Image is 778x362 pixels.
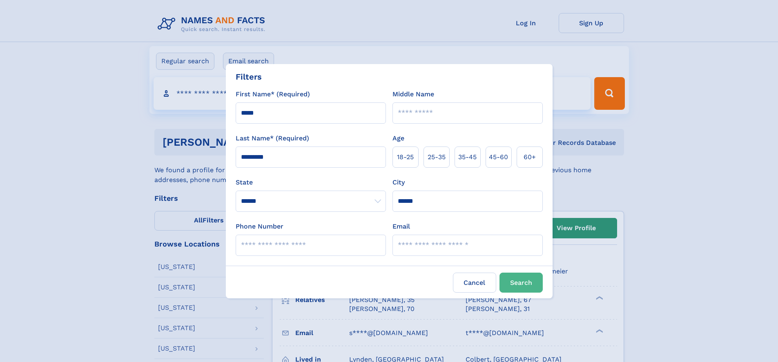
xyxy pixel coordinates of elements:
label: Phone Number [236,222,283,231]
label: Middle Name [392,89,434,99]
label: Last Name* (Required) [236,133,309,143]
span: 60+ [524,152,536,162]
label: First Name* (Required) [236,89,310,99]
label: Cancel [453,273,496,293]
span: 18‑25 [397,152,414,162]
span: 25‑35 [428,152,446,162]
label: Age [392,133,404,143]
div: Filters [236,71,262,83]
button: Search [499,273,543,293]
span: 45‑60 [489,152,508,162]
label: City [392,178,405,187]
span: 35‑45 [458,152,477,162]
label: Email [392,222,410,231]
label: State [236,178,386,187]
